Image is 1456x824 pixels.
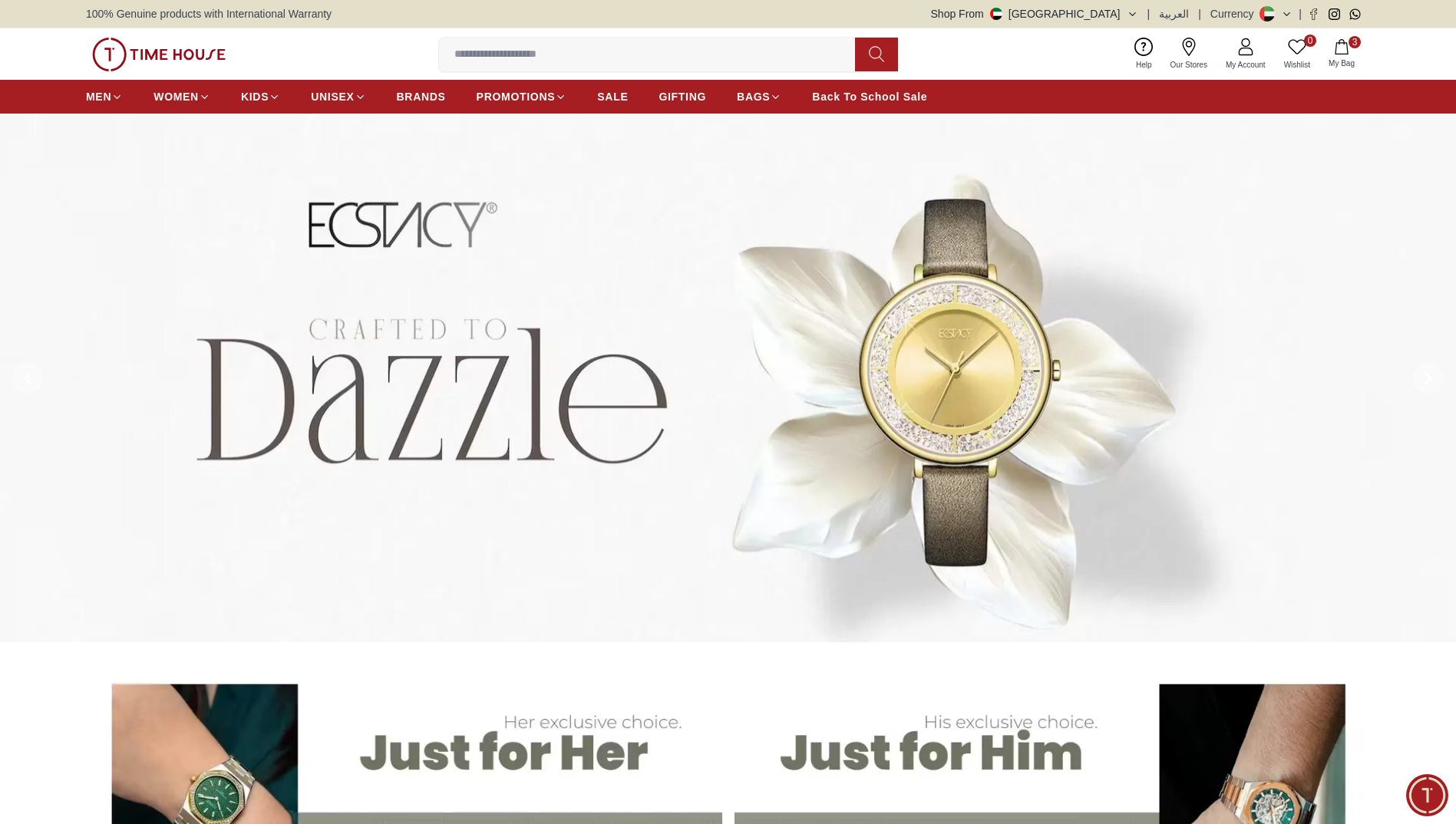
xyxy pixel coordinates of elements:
[1406,774,1448,816] div: Chat Widget
[812,83,927,110] a: Back To School Sale
[1349,36,1361,48] span: 3
[154,89,199,104] span: WOMEN
[1210,6,1260,21] div: Currency
[205,486,244,496] span: 03:33 PM
[1278,59,1316,71] span: Wishlist
[1304,35,1316,47] span: 0
[597,83,628,110] a: SALE
[4,518,303,595] textarea: We are here to help you
[1159,6,1189,21] button: العربية
[477,83,567,110] a: PROMOTIONS
[87,419,102,435] em: Blush
[241,83,280,110] a: KIDS
[12,12,42,42] em: Back
[81,20,256,35] div: Time House Support
[1349,8,1361,20] a: Whatsapp
[397,89,446,104] span: BRANDS
[931,6,1138,21] button: Shop From[GEOGRAPHIC_DATA]
[659,83,706,110] a: GIFTING
[1161,35,1217,74] a: Our Stores
[1329,8,1340,20] a: Instagram
[659,89,706,104] span: GIFTING
[397,83,446,110] a: BRANDS
[1127,35,1161,74] a: Help
[26,421,230,492] span: Hey there! Need help finding the perfect watch? I'm here if you have any questions or need a quic...
[241,89,269,104] span: KIDS
[477,89,556,104] span: PROMOTIONS
[597,89,628,104] span: SALE
[990,8,1002,20] img: United Arab Emirates
[86,83,123,110] a: MEN
[1220,59,1272,71] span: My Account
[1275,35,1319,74] a: 0Wishlist
[86,6,332,21] span: 100% Genuine products with International Warranty
[1319,36,1364,72] button: 3My Bag
[154,83,210,110] a: WOMEN
[1130,59,1158,71] span: Help
[48,14,73,40] img: Profile picture of Time House Support
[1198,6,1201,21] span: |
[1308,8,1319,20] a: Facebook
[1164,59,1213,71] span: Our Stores
[737,83,781,110] a: BAGS
[86,89,111,104] span: MEN
[1299,6,1302,21] span: |
[92,38,226,71] img: ...
[737,89,770,104] span: BAGS
[311,83,365,110] a: UNISEX
[1322,58,1361,69] span: My Bag
[1147,6,1151,21] span: |
[15,390,303,406] div: Time House Support
[311,89,354,104] span: UNISEX
[812,89,927,104] span: Back To School Sale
